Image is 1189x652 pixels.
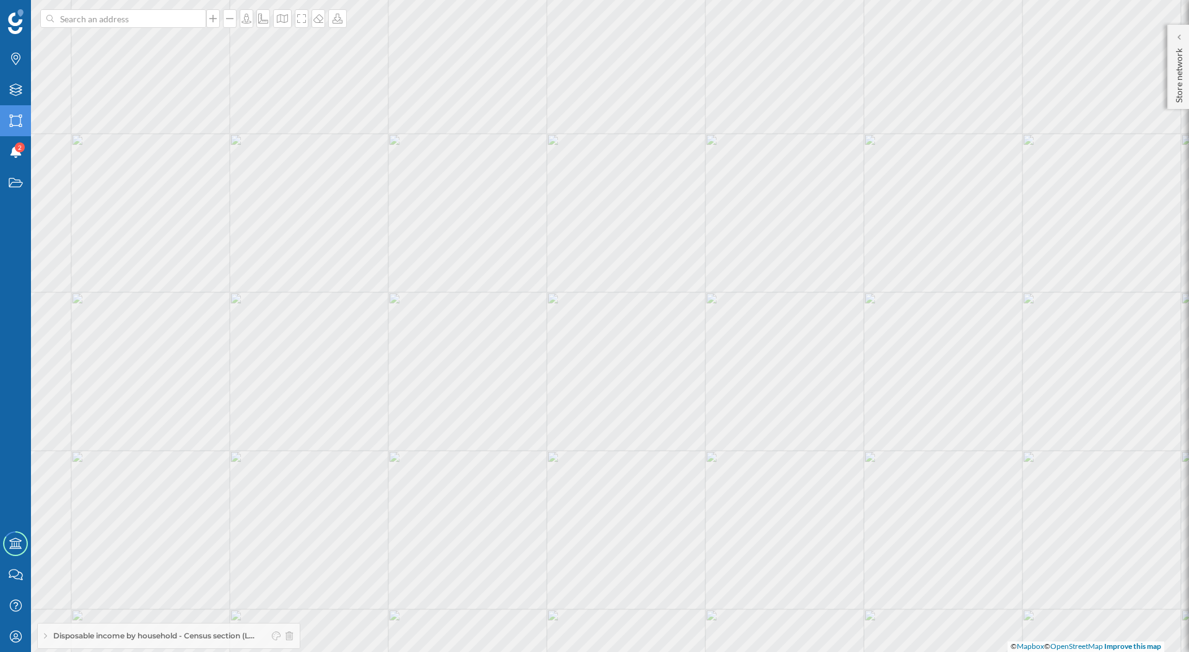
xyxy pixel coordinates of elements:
div: © © [1008,641,1164,652]
span: Support [24,9,66,20]
a: Mapbox [1017,641,1044,651]
a: Improve this map [1104,641,1161,651]
p: Store network [1173,43,1185,103]
img: Geoblink Logo [8,9,24,34]
a: OpenStreetMap [1050,641,1103,651]
span: Disposable income by household - Census section (L… [53,630,255,641]
span: 2 [18,141,22,154]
